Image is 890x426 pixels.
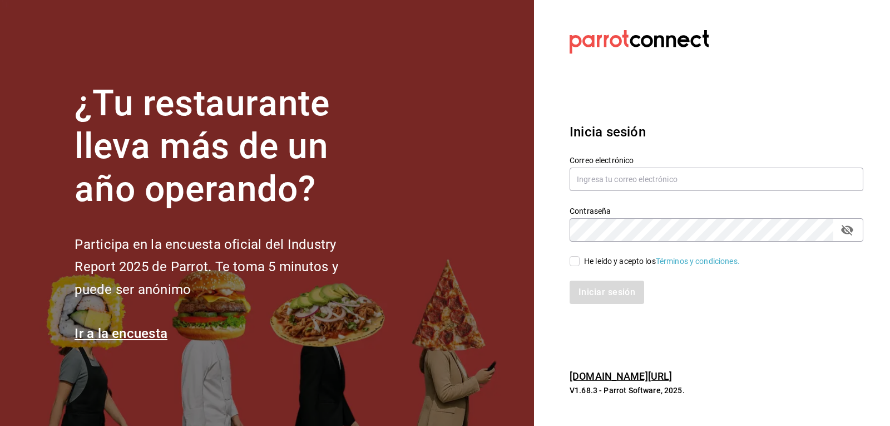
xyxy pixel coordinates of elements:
div: He leído y acepto los [584,256,740,267]
label: Correo electrónico [570,156,863,164]
a: Términos y condiciones. [656,257,740,266]
a: Ir a la encuesta [75,326,167,341]
input: Ingresa tu correo electrónico [570,168,863,191]
h1: ¿Tu restaurante lleva más de un año operando? [75,82,375,210]
p: V1.68.3 - Parrot Software, 2025. [570,385,863,396]
h3: Inicia sesión [570,122,863,142]
button: passwordField [838,221,857,239]
a: [DOMAIN_NAME][URL] [570,370,672,382]
h2: Participa en la encuesta oficial del Industry Report 2025 de Parrot. Te toma 5 minutos y puede se... [75,233,375,301]
label: Contraseña [570,207,863,215]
